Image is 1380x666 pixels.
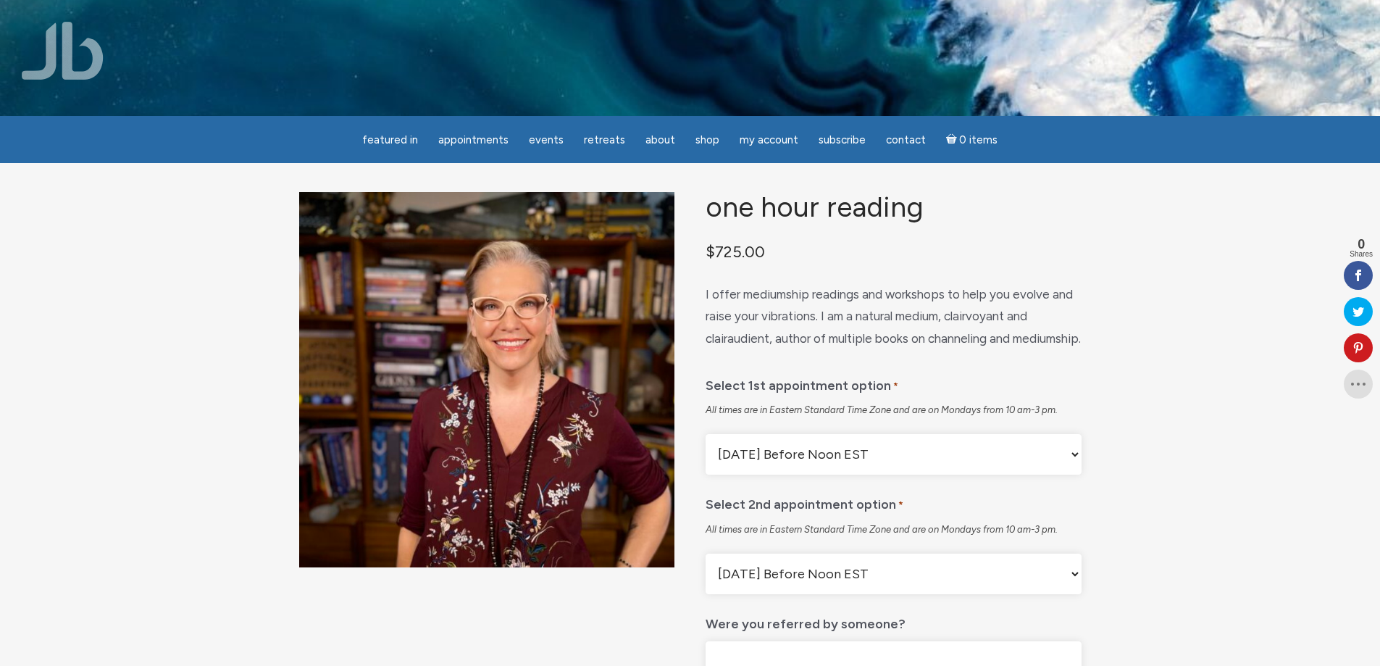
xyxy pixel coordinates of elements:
[645,133,675,146] span: About
[706,367,898,399] label: Select 1st appointment option
[706,242,715,261] span: $
[354,126,427,154] a: featured in
[529,133,564,146] span: Events
[575,126,634,154] a: Retreats
[362,133,418,146] span: featured in
[695,133,719,146] span: Shop
[430,126,517,154] a: Appointments
[706,523,1081,536] div: All times are in Eastern Standard Time Zone and are on Mondays from 10 am-3 pm.
[959,135,998,146] span: 0 items
[937,125,1007,154] a: Cart0 items
[819,133,866,146] span: Subscribe
[946,133,960,146] i: Cart
[1350,251,1373,258] span: Shares
[706,192,1081,223] h1: One Hour Reading
[22,22,104,80] img: Jamie Butler. The Everyday Medium
[637,126,684,154] a: About
[687,126,728,154] a: Shop
[706,404,1081,417] div: All times are in Eastern Standard Time Zone and are on Mondays from 10 am-3 pm.
[731,126,807,154] a: My Account
[886,133,926,146] span: Contact
[584,133,625,146] span: Retreats
[438,133,509,146] span: Appointments
[706,486,903,517] label: Select 2nd appointment option
[810,126,874,154] a: Subscribe
[706,287,1081,346] span: I offer mediumship readings and workshops to help you evolve and raise your vibrations. I am a na...
[299,192,674,567] img: One Hour Reading
[740,133,798,146] span: My Account
[1350,238,1373,251] span: 0
[877,126,934,154] a: Contact
[706,242,765,261] bdi: 725.00
[706,606,906,636] label: Were you referred by someone?
[520,126,572,154] a: Events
